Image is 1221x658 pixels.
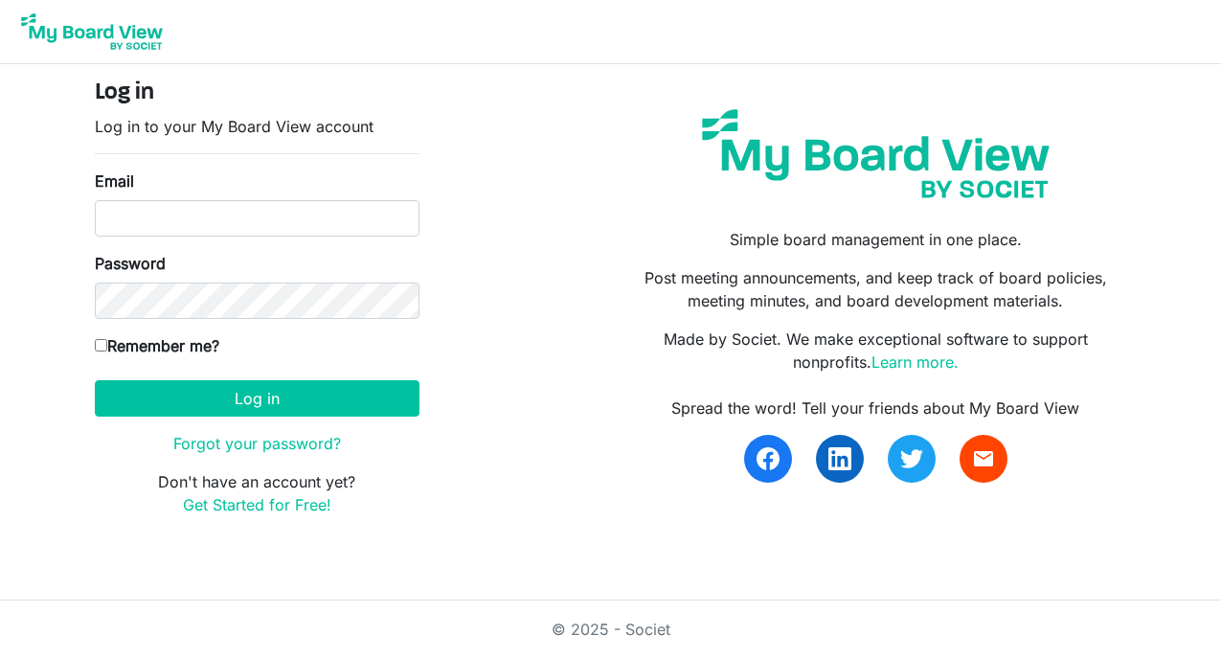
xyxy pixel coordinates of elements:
[95,252,166,275] label: Password
[972,447,995,470] span: email
[95,115,419,138] p: Log in to your My Board View account
[900,447,923,470] img: twitter.svg
[757,447,780,470] img: facebook.svg
[173,434,341,453] a: Forgot your password?
[95,380,419,417] button: Log in
[688,95,1064,213] img: my-board-view-societ.svg
[828,447,851,470] img: linkedin.svg
[552,620,670,639] a: © 2025 - Societ
[95,170,134,193] label: Email
[871,352,959,372] a: Learn more.
[95,79,419,107] h4: Log in
[95,470,419,516] p: Don't have an account yet?
[624,228,1126,251] p: Simple board management in one place.
[624,328,1126,374] p: Made by Societ. We make exceptional software to support nonprofits.
[960,435,1007,483] a: email
[624,397,1126,420] div: Spread the word! Tell your friends about My Board View
[624,266,1126,312] p: Post meeting announcements, and keep track of board policies, meeting minutes, and board developm...
[183,495,331,514] a: Get Started for Free!
[95,339,107,352] input: Remember me?
[95,334,219,357] label: Remember me?
[15,8,169,56] img: My Board View Logo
